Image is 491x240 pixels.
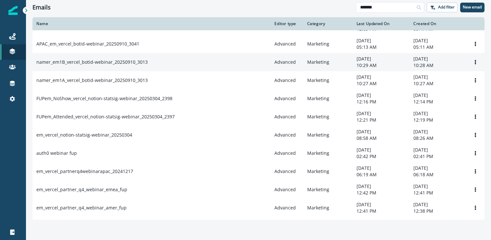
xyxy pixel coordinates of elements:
[357,92,406,99] p: [DATE]
[36,95,172,102] p: FUPem_NoShow_vercel_notion-statsig-webinar_20250304_2398
[470,167,481,176] button: Options
[271,126,303,144] td: Advanced
[303,199,353,217] td: Marketing
[32,126,485,144] a: em_vercel_notion-statsig-webinar_20250304AdvancedMarketing[DATE]08:58 AM[DATE]08:26 AMOptions
[413,153,462,160] p: 02:41 PM
[271,71,303,89] td: Advanced
[470,94,481,103] button: Options
[438,5,455,9] p: Add filter
[413,21,462,26] div: Created On
[357,21,406,26] div: Last Updated On
[357,165,406,171] p: [DATE]
[357,56,406,62] p: [DATE]
[271,89,303,108] td: Advanced
[413,201,462,208] p: [DATE]
[271,180,303,199] td: Advanced
[357,171,406,178] p: 06:19 AM
[470,185,481,194] button: Options
[303,180,353,199] td: Marketing
[303,162,353,180] td: Marketing
[413,110,462,117] p: [DATE]
[303,144,353,162] td: Marketing
[271,53,303,71] td: Advanced
[413,135,462,141] p: 08:26 AM
[413,80,462,87] p: 10:27 AM
[357,110,406,117] p: [DATE]
[32,89,485,108] a: FUPem_NoShow_vercel_notion-statsig-webinar_20250304_2398AdvancedMarketing[DATE]12:16 PM[DATE]12:1...
[303,108,353,126] td: Marketing
[413,44,462,50] p: 05:11 AM
[357,80,406,87] p: 10:27 AM
[413,56,462,62] p: [DATE]
[303,53,353,71] td: Marketing
[357,37,406,44] p: [DATE]
[470,39,481,49] button: Options
[307,21,349,26] div: Category
[271,144,303,162] td: Advanced
[357,190,406,196] p: 12:42 PM
[32,71,485,89] a: namer_em1A_vercel_botid-webinar_20250910_3013AdvancedMarketing[DATE]10:27 AM[DATE]10:27 AMOptions
[427,3,458,12] button: Add filter
[413,37,462,44] p: [DATE]
[413,171,462,178] p: 06:18 AM
[32,180,485,199] a: em_vercel_partner_q4_webinar_emea_fupAdvancedMarketing[DATE]12:42 PM[DATE]12:41 PMOptions
[36,21,267,26] div: Name
[32,4,51,11] h1: Emails
[357,74,406,80] p: [DATE]
[460,3,485,12] button: New email
[463,5,482,9] p: New email
[303,71,353,89] td: Marketing
[413,99,462,105] p: 12:14 PM
[32,108,485,126] a: FUPem_Attended_vercel_notion-statsig-webinar_20250304_2397AdvancedMarketing[DATE]12:21 PM[DATE]12...
[413,220,462,226] p: [DATE]
[413,190,462,196] p: 12:41 PM
[36,41,139,47] p: APAC_em_vercel_botid-webinar_20250910_3041
[413,74,462,80] p: [DATE]
[36,168,133,175] p: em_vercel_partnerq4webinarapac_20241217
[413,128,462,135] p: [DATE]
[32,144,485,162] a: auth0 webinar fupAdvancedMarketing[DATE]02:42 PM[DATE]02:41 PMOptions
[32,53,485,71] a: namer_em1B_vercel_botid-webinar_20250910_3013AdvancedMarketing[DATE]10:29 AM[DATE]10:28 AMOptions
[271,217,303,235] td: Advanced
[36,205,127,211] p: em_vercel_partner_q4_webinar_amer_fup
[357,208,406,214] p: 12:41 PM
[36,113,175,120] p: FUPem_Attended_vercel_notion-statsig-webinar_20250304_2397
[357,220,406,226] p: [DATE]
[470,203,481,213] button: Options
[36,150,77,156] p: auth0 webinar fup
[413,62,462,69] p: 10:28 AM
[303,35,353,53] td: Marketing
[274,21,299,26] div: Editor type
[413,165,462,171] p: [DATE]
[271,35,303,53] td: Advanced
[357,147,406,153] p: [DATE]
[36,186,127,193] p: em_vercel_partner_q4_webinar_emea_fup
[357,153,406,160] p: 02:42 PM
[271,108,303,126] td: Advanced
[357,183,406,190] p: [DATE]
[271,162,303,180] td: Advanced
[357,128,406,135] p: [DATE]
[36,59,148,65] p: namer_em1B_vercel_botid-webinar_20250910_3013
[357,62,406,69] p: 10:29 AM
[36,132,132,138] p: em_vercel_notion-statsig-webinar_20250304
[470,148,481,158] button: Options
[271,199,303,217] td: Advanced
[8,6,18,15] img: Inflection
[303,217,353,235] td: Marketing
[32,162,485,180] a: em_vercel_partnerq4webinarapac_20241217AdvancedMarketing[DATE]06:19 AM[DATE]06:18 AMOptions
[470,112,481,122] button: Options
[470,57,481,67] button: Options
[413,183,462,190] p: [DATE]
[413,208,462,214] p: 12:38 PM
[32,199,485,217] a: em_vercel_partner_q4_webinar_amer_fupAdvancedMarketing[DATE]12:41 PM[DATE]12:38 PMOptions
[357,99,406,105] p: 12:16 PM
[303,89,353,108] td: Marketing
[36,77,148,84] p: namer_em1A_vercel_botid-webinar_20250910_3013
[470,130,481,140] button: Options
[413,92,462,99] p: [DATE]
[357,201,406,208] p: [DATE]
[303,126,353,144] td: Marketing
[413,147,462,153] p: [DATE]
[357,135,406,141] p: 08:58 AM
